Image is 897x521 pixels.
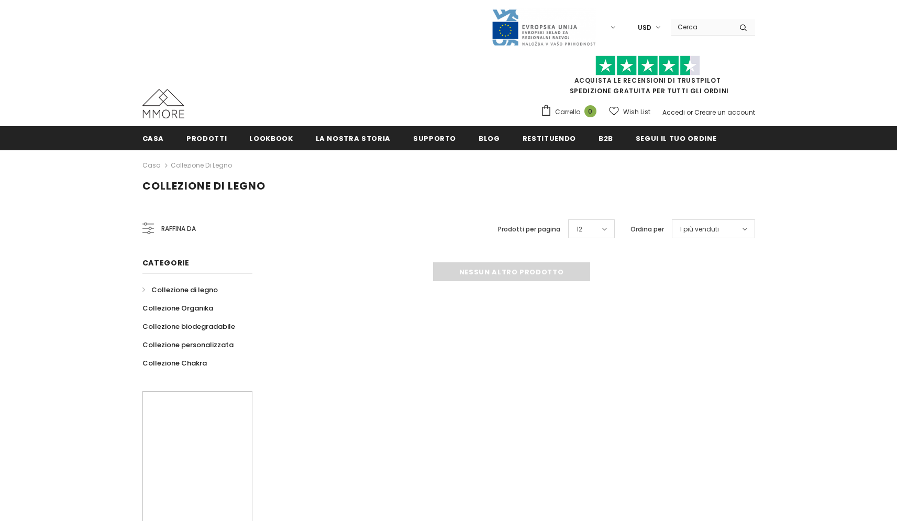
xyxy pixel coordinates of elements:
a: Collezione Chakra [142,354,207,372]
span: Lookbook [249,134,293,143]
span: Blog [479,134,500,143]
span: Restituendo [523,134,576,143]
a: Creare un account [694,108,755,117]
span: Categorie [142,258,190,268]
a: Collezione biodegradabile [142,317,235,336]
input: Search Site [671,19,732,35]
span: Collezione Chakra [142,358,207,368]
span: Collezione Organika [142,303,213,313]
a: Casa [142,126,164,150]
a: Casa [142,159,161,172]
span: Collezione di legno [142,179,265,193]
a: supporto [413,126,456,150]
a: Lookbook [249,126,293,150]
label: Prodotti per pagina [498,224,560,235]
a: Prodotti [186,126,227,150]
a: Wish List [609,103,650,121]
span: SPEDIZIONE GRATUITA PER TUTTI GLI ORDINI [540,60,755,95]
span: Casa [142,134,164,143]
a: Accedi [662,108,685,117]
a: Collezione di legno [142,281,218,299]
a: La nostra storia [316,126,391,150]
span: Wish List [623,107,650,117]
a: Blog [479,126,500,150]
a: Segui il tuo ordine [636,126,716,150]
span: 0 [584,105,596,117]
a: Javni Razpis [491,23,596,31]
span: La nostra storia [316,134,391,143]
span: 12 [577,224,582,235]
a: Collezione Organika [142,299,213,317]
span: Collezione di legno [151,285,218,295]
label: Ordina per [630,224,664,235]
span: Segui il tuo ordine [636,134,716,143]
img: Fidati di Pilot Stars [595,56,700,76]
a: Restituendo [523,126,576,150]
span: Carrello [555,107,580,117]
span: supporto [413,134,456,143]
span: Collezione personalizzata [142,340,234,350]
span: Prodotti [186,134,227,143]
span: B2B [599,134,613,143]
a: B2B [599,126,613,150]
span: or [686,108,693,117]
a: Acquista le recensioni di TrustPilot [574,76,721,85]
span: Raffina da [161,223,196,235]
span: Collezione biodegradabile [142,322,235,331]
img: Casi MMORE [142,89,184,118]
span: I più venduti [680,224,719,235]
a: Collezione di legno [171,161,232,170]
img: Javni Razpis [491,8,596,47]
a: Carrello 0 [540,104,602,120]
a: Collezione personalizzata [142,336,234,354]
span: USD [638,23,651,33]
